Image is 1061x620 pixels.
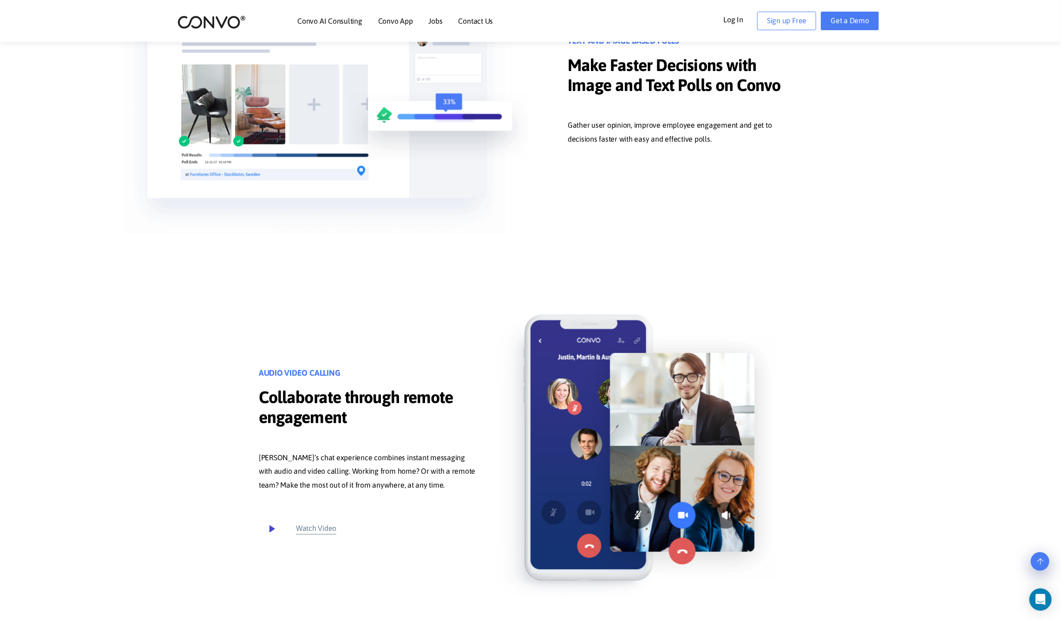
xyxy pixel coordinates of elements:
[724,12,758,26] a: Log In
[378,17,413,25] a: Convo App
[757,12,816,30] a: Sign up Free
[259,516,336,542] a: Watch Video
[259,387,479,430] span: Collaborate through remote engagement
[177,15,246,29] img: logo_2.png
[568,36,788,53] h3: TEXT AND IMAGE BASED POLLS
[429,17,443,25] a: Jobs
[259,451,479,493] p: [PERSON_NAME]’s chat experience combines instant messaging with audio and video calling. Working ...
[296,522,336,535] small: Watch Video
[568,55,788,98] span: Make Faster Decisions with Image and Text Polls on Convo
[568,118,788,146] p: Gather user opinion, improve employee engagement and get to decisions faster with easy and effect...
[821,12,879,30] a: Get a Demo
[259,368,479,385] h3: AUDIO VIDEO CALLING
[1029,588,1052,611] div: Open Intercom Messenger
[458,17,493,25] a: Contact Us
[297,17,362,25] a: Convo AI Consulting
